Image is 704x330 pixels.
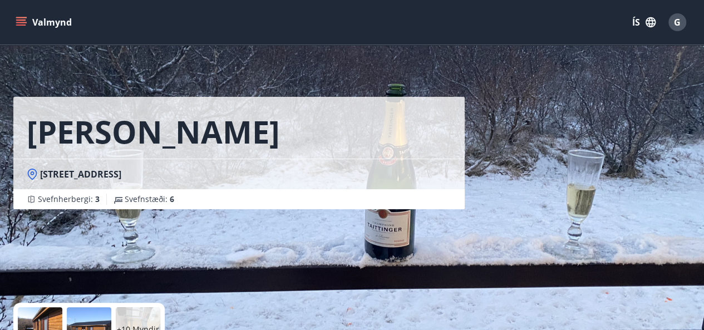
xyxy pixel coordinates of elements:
[95,194,100,204] span: 3
[125,194,174,205] span: Svefnstæði :
[626,12,662,32] button: ÍS
[664,9,691,36] button: G
[38,194,100,205] span: Svefnherbergi :
[13,12,76,32] button: menu
[170,194,174,204] span: 6
[674,16,681,28] span: G
[27,110,280,152] h1: [PERSON_NAME]
[40,168,121,180] span: [STREET_ADDRESS]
